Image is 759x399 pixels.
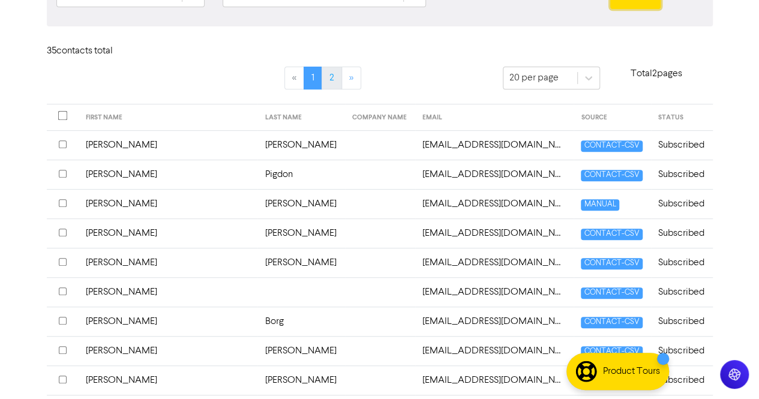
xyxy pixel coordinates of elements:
a: Page 1 is your current page [304,67,322,89]
div: 20 per page [509,71,559,85]
td: boss@nolimitzs.com.au [415,189,574,218]
td: manager@brightcoordination.com.au [415,365,574,395]
span: CONTACT-CSV [581,287,642,299]
th: STATUS [651,104,713,131]
td: [PERSON_NAME] [257,336,344,365]
th: SOURCE [574,104,650,131]
td: [PERSON_NAME] [257,130,344,160]
td: [PERSON_NAME] [79,336,257,365]
span: CONTACT-CSV [581,140,642,152]
iframe: Chat Widget [699,341,759,399]
th: FIRST NAME [79,104,257,131]
td: Subscribed [651,365,713,395]
td: [PERSON_NAME] [257,248,344,277]
td: info@omni360.com.au [415,307,574,336]
td: hello@maximalhouse.com [415,218,574,248]
td: Borg [257,307,344,336]
td: howdy@glowbabyglow.com.au [415,277,574,307]
td: Pigdon [257,160,344,189]
td: hello@theaustraliancontentcoach.com.au [415,248,574,277]
td: [PERSON_NAME] [257,365,344,395]
p: Total 2 pages [600,67,713,81]
td: [PERSON_NAME] [79,160,257,189]
td: [PERSON_NAME] [79,218,257,248]
h6: 35 contact s total [47,46,143,57]
span: CONTACT-CSV [581,346,642,358]
td: [PERSON_NAME] [79,307,257,336]
td: [PERSON_NAME] [79,189,257,218]
td: Subscribed [651,218,713,248]
td: koalafabrics@outlook.com [415,336,574,365]
a: » [341,67,361,89]
th: COMPANY NAME [345,104,415,131]
span: CONTACT-CSV [581,170,642,181]
td: Subscribed [651,307,713,336]
th: LAST NAME [257,104,344,131]
td: Subscribed [651,277,713,307]
span: CONTACT-CSV [581,258,642,269]
td: [PERSON_NAME] [79,248,257,277]
td: Subscribed [651,130,713,160]
td: Subscribed [651,160,713,189]
td: alexnsarahkovac@hotmail.com [415,130,574,160]
td: [PERSON_NAME] [79,277,257,307]
td: [PERSON_NAME] [257,218,344,248]
td: [PERSON_NAME] [257,189,344,218]
span: CONTACT-CSV [581,317,642,328]
td: Subscribed [651,248,713,277]
td: Subscribed [651,189,713,218]
span: CONTACT-CSV [581,229,642,240]
span: MANUAL [581,199,619,211]
td: Subscribed [651,336,713,365]
a: Page 2 [322,67,342,89]
td: beyondthefringe@iinet.net.au [415,160,574,189]
th: EMAIL [415,104,574,131]
td: [PERSON_NAME] [79,365,257,395]
td: [PERSON_NAME] [79,130,257,160]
